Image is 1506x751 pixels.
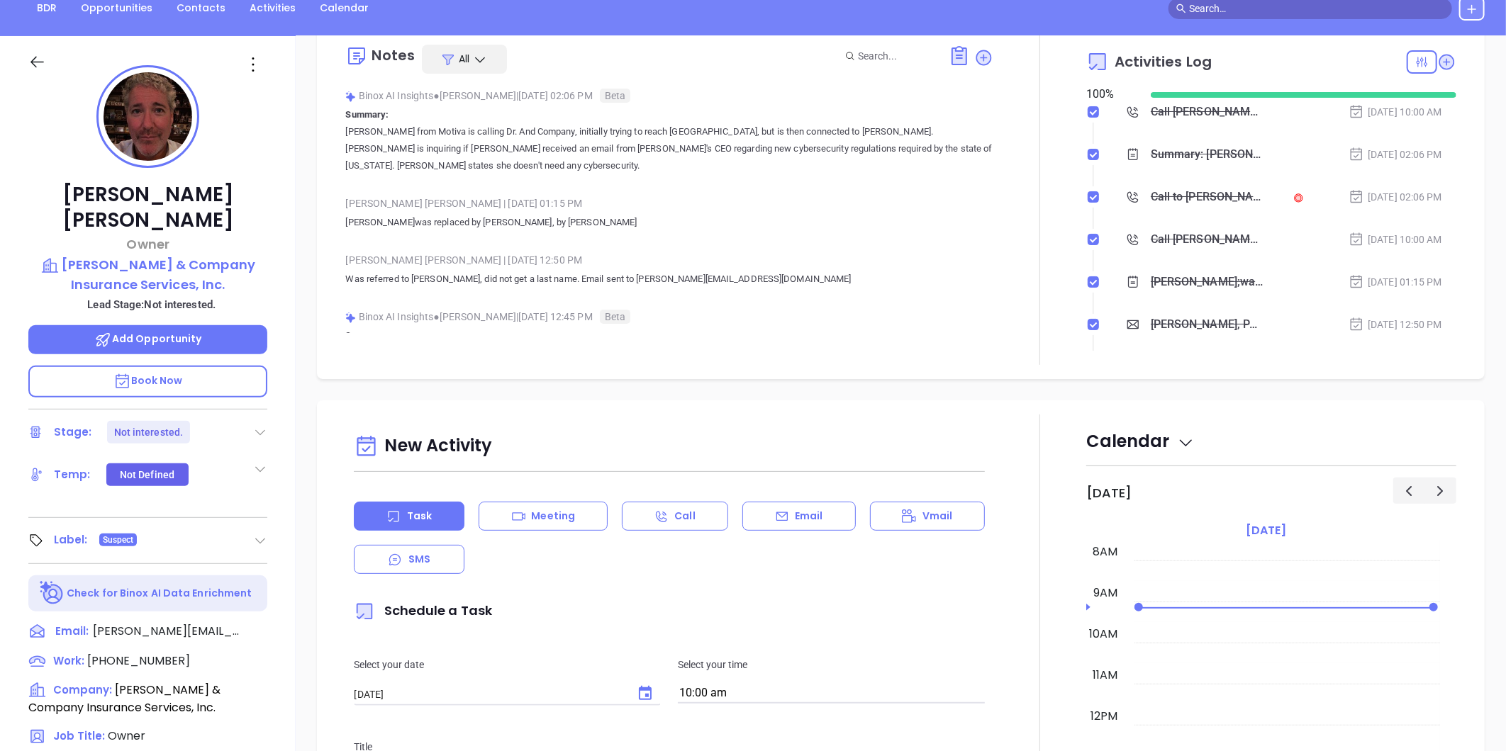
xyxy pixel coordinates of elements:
[1151,101,1264,123] div: Call [PERSON_NAME] to follow up
[1151,186,1264,208] div: Call to [PERSON_NAME]
[345,312,356,323] img: svg%3e
[40,581,65,606] img: Ai-Enrich-DaqCidB-.svg
[28,682,221,716] span: [PERSON_NAME] & Company Insurance Services, Inc.
[53,653,84,668] span: Work :
[922,509,953,524] p: Vmail
[1115,55,1212,69] span: Activities Log
[53,682,112,697] span: Company:
[1243,521,1289,541] a: [DATE]
[1086,86,1134,103] div: 100 %
[345,109,389,120] b: Summary:
[1151,271,1264,293] div: [PERSON_NAME];was replaced by [PERSON_NAME], by [PERSON_NAME]
[87,653,190,669] span: [PHONE_NUMBER]
[345,217,414,227] span: [PERSON_NAME]
[1393,478,1425,504] button: Previous day
[354,687,625,701] input: MM/DD/YYYY
[503,254,506,266] span: |
[108,728,145,744] span: Owner
[1349,317,1442,332] div: [DATE] 12:50 PM
[1189,1,1444,16] input: Search…
[433,311,440,322] span: ●
[28,235,267,254] p: Owner
[678,657,985,672] p: Select your time
[1151,229,1264,250] div: Call [PERSON_NAME] to follow up
[94,332,202,346] span: Add Opportunity
[795,509,823,524] p: Email
[1086,485,1132,501] h2: [DATE]
[1090,543,1120,560] div: 8am
[113,373,183,388] span: Book Now
[408,552,430,567] p: SMS
[345,193,993,214] div: [PERSON_NAME] [PERSON_NAME] [DATE] 01:15 PM
[1151,144,1264,165] div: Summary: [PERSON_NAME] from Motiva is calling Dr. And Company, initially trying to reach [GEOGRAP...
[104,72,192,161] img: profile-user
[1090,667,1120,684] div: 11am
[54,422,92,443] div: Stage:
[345,249,993,271] div: [PERSON_NAME] [PERSON_NAME] [DATE] 12:50 PM
[600,89,630,103] span: Beta
[1088,708,1120,725] div: 12pm
[459,52,469,66] span: All
[35,295,267,314] p: Lead Stage: Not interested.
[674,509,695,524] p: Call
[120,463,174,486] div: Not Defined
[28,182,267,233] p: [PERSON_NAME] [PERSON_NAME]
[1349,104,1442,120] div: [DATE] 10:00 AM
[433,90,440,101] span: ●
[345,271,993,288] p: Was referred to [PERSON_NAME], did not get a last name. Email sent to [PERSON_NAME][EMAIL_ADDRESS...
[103,532,134,548] span: Suspect
[114,421,184,444] div: Not interested.
[354,657,661,672] p: Select your date
[1349,274,1442,290] div: [DATE] 01:15 PM
[54,464,91,485] div: Temp:
[1176,4,1186,13] span: search
[1086,626,1120,643] div: 10am
[345,91,356,102] img: svg%3e
[631,679,659,708] button: Choose date, selected date is Sep 27, 2025
[1349,147,1442,162] div: [DATE] 02:06 PM
[67,586,252,601] p: Check for Binox AI Data Enrichment
[345,306,993,327] div: Binox AI Insights [PERSON_NAME] | [DATE] 12:45 PM
[345,85,993,106] div: Binox AI Insights [PERSON_NAME] | [DATE] 02:06 PM
[345,123,993,174] p: [PERSON_NAME] from Motiva is calling Dr. And Company, initially trying to reach [GEOGRAPHIC_DATA]...
[54,529,88,550] div: Label:
[1091,585,1120,602] div: 9am
[372,48,415,62] div: Notes
[503,198,506,209] span: |
[354,429,985,465] div: New Activity
[1349,232,1442,247] div: [DATE] 10:00 AM
[531,509,575,524] p: Meeting
[1086,429,1195,453] span: Calendar
[600,310,630,324] span: Beta
[93,623,242,640] span: [PERSON_NAME][EMAIL_ADDRESS][DOMAIN_NAME]
[53,728,105,743] span: Job Title:
[345,330,389,341] b: Summary:
[858,48,933,64] input: Search...
[1424,478,1456,504] button: Next day
[55,623,89,641] span: Email:
[345,214,993,231] p: was replaced by [PERSON_NAME], by [PERSON_NAME]
[407,509,432,524] p: Task
[354,602,492,619] span: Schedule a Task
[1349,189,1442,205] div: [DATE] 02:06 PM
[28,255,267,294] a: [PERSON_NAME] & Company Insurance Services, Inc.
[1151,314,1264,335] div: [PERSON_NAME], PA’s New Cybersecurity Law: Are You Prepared?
